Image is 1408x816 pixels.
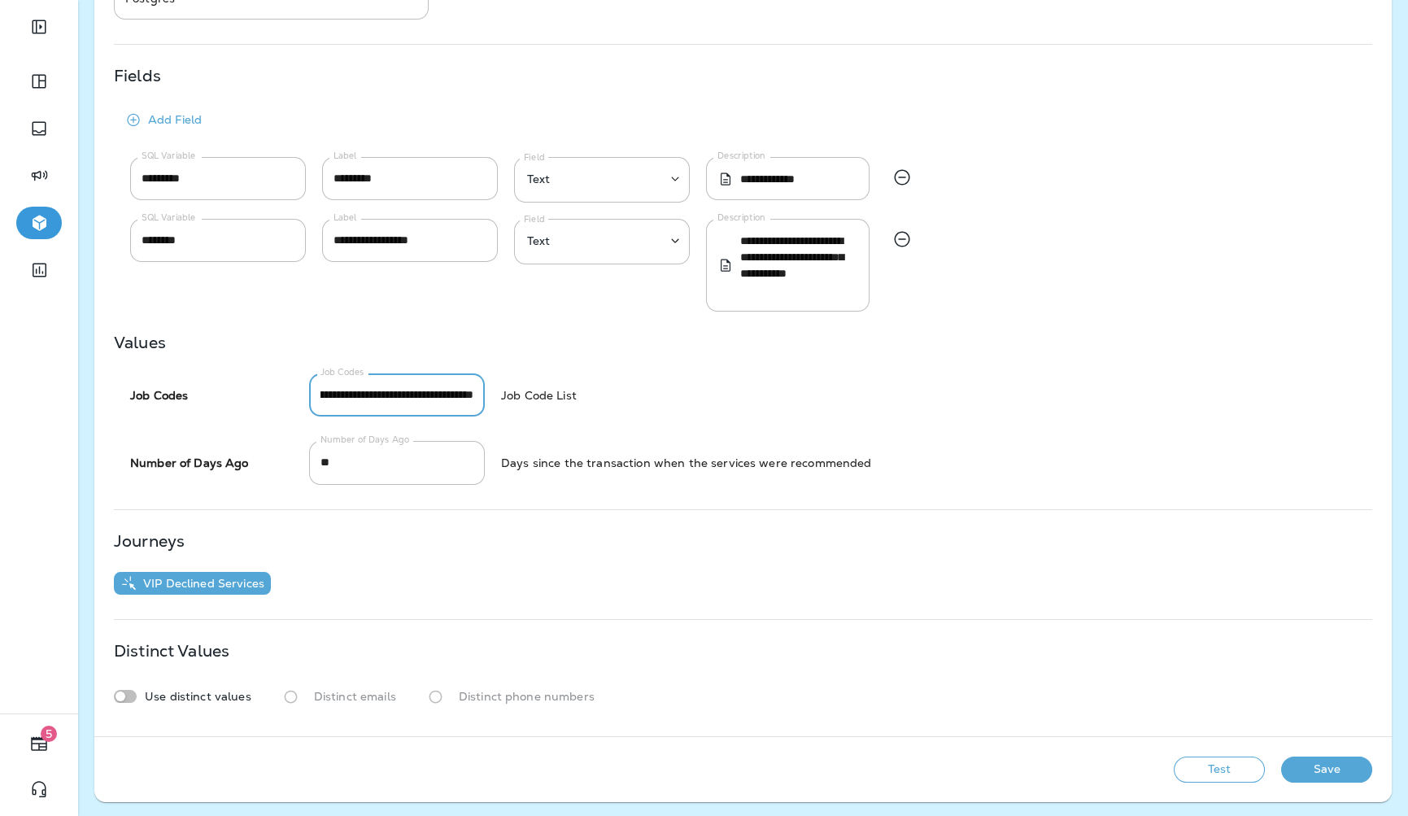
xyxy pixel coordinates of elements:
[320,434,409,446] label: Number of Days Ago
[527,234,551,247] p: Text
[501,389,577,402] div: Job Code List
[145,690,251,703] p: Use distinct values
[16,727,62,760] button: 5
[501,456,872,469] div: Days since the transaction when the services were recommended
[459,690,595,703] p: Distinct phone numbers
[130,388,188,403] strong: Job Codes
[114,336,166,349] p: Values
[114,69,161,82] p: Fields
[114,107,213,133] button: Add Field
[333,212,356,224] label: Label
[41,726,57,742] span: 5
[137,577,264,590] p: VIP Declined Services
[114,572,271,595] button: VIP Declined Services
[142,150,196,162] label: SQL Variable
[1174,757,1265,783] button: Test
[114,535,185,548] p: Journeys
[320,366,364,378] label: Job Codes
[142,212,196,224] label: SQL Variable
[114,644,229,657] p: Distinct Values
[16,11,62,43] button: Expand Sidebar
[333,150,356,162] label: Label
[527,172,551,185] p: Text
[1281,757,1372,783] button: Save
[314,690,396,703] p: Distinct emails
[130,456,249,470] strong: Number of Days Ago
[717,212,765,224] label: Description
[717,150,765,162] label: Description
[520,213,548,225] label: Field
[148,113,202,126] p: Add Field
[520,151,548,164] label: Field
